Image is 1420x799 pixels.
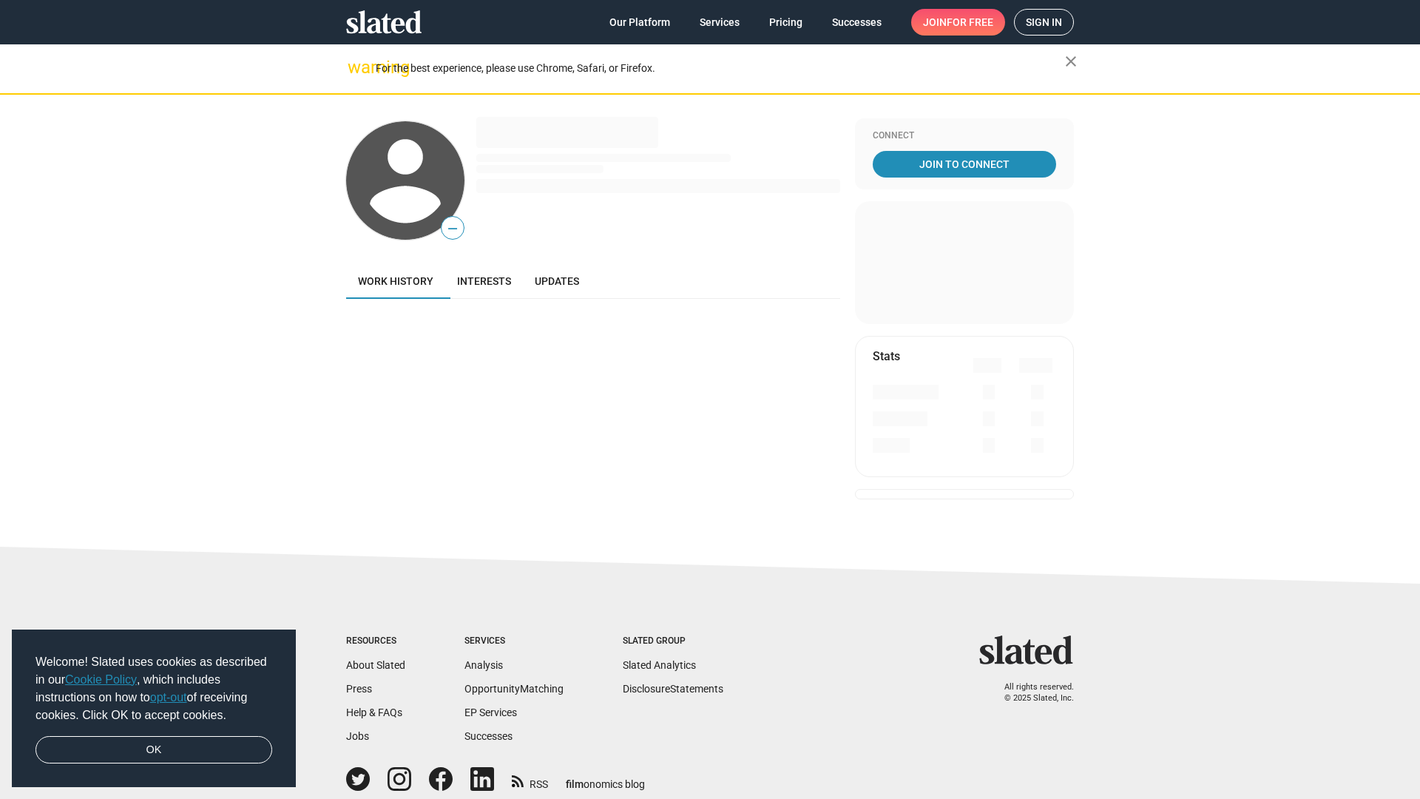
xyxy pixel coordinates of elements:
[623,659,696,671] a: Slated Analytics
[1026,10,1062,35] span: Sign in
[464,707,517,718] a: EP Services
[35,653,272,724] span: Welcome! Slated uses cookies as described in our , which includes instructions on how to of recei...
[523,263,591,299] a: Updates
[464,683,564,695] a: OpportunityMatching
[911,9,1005,36] a: Joinfor free
[832,9,882,36] span: Successes
[464,730,513,742] a: Successes
[757,9,814,36] a: Pricing
[35,736,272,764] a: dismiss cookie message
[947,9,993,36] span: for free
[346,636,405,647] div: Resources
[464,636,564,647] div: Services
[358,275,433,287] span: Work history
[346,263,445,299] a: Work history
[346,683,372,695] a: Press
[512,769,548,792] a: RSS
[873,348,900,364] mat-card-title: Stats
[873,130,1056,142] div: Connect
[12,630,296,788] div: cookieconsent
[989,682,1074,704] p: All rights reserved. © 2025 Slated, Inc.
[873,151,1056,178] a: Join To Connect
[346,730,369,742] a: Jobs
[700,9,740,36] span: Services
[535,275,579,287] span: Updates
[445,263,523,299] a: Interests
[150,691,187,704] a: opt-out
[1062,53,1080,70] mat-icon: close
[442,219,464,238] span: —
[376,58,1065,78] div: For the best experience, please use Chrome, Safari, or Firefox.
[623,683,723,695] a: DisclosureStatements
[566,778,584,790] span: film
[65,673,137,686] a: Cookie Policy
[876,151,1053,178] span: Join To Connect
[623,636,723,647] div: Slated Group
[923,9,993,36] span: Join
[820,9,893,36] a: Successes
[566,766,645,792] a: filmonomics blog
[609,9,670,36] span: Our Platform
[464,659,503,671] a: Analysis
[598,9,682,36] a: Our Platform
[346,659,405,671] a: About Slated
[457,275,511,287] span: Interests
[348,58,365,76] mat-icon: warning
[346,707,402,718] a: Help & FAQs
[1014,9,1074,36] a: Sign in
[688,9,751,36] a: Services
[769,9,802,36] span: Pricing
